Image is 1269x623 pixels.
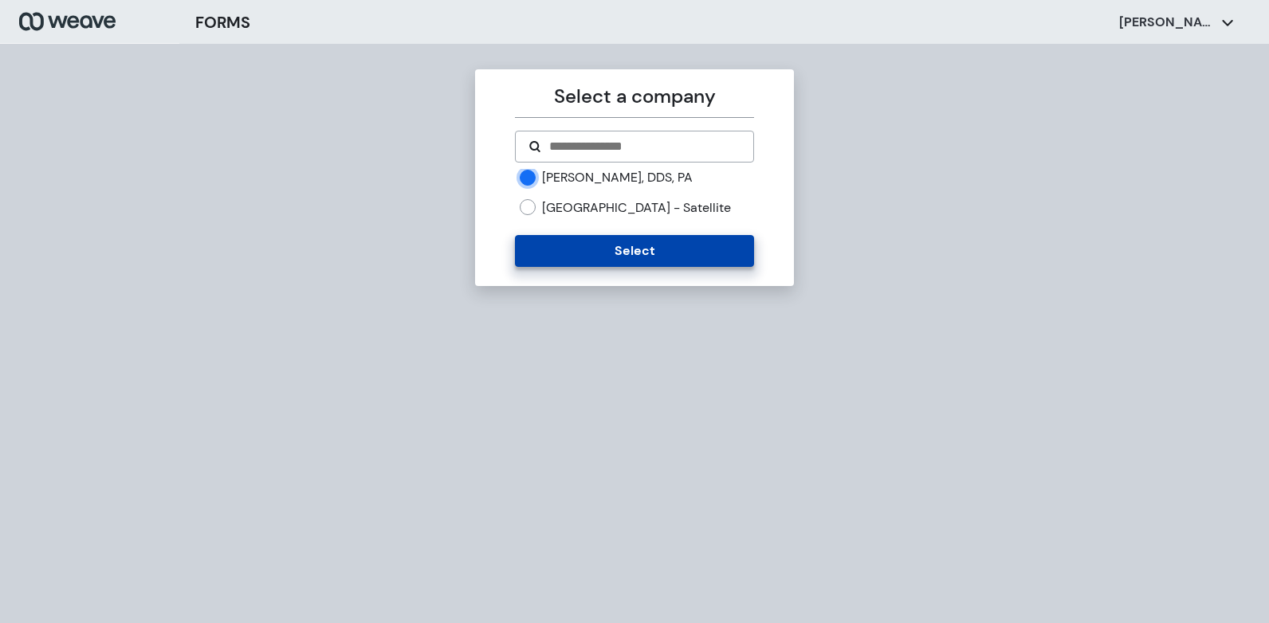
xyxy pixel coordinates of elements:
[195,10,250,34] h3: FORMS
[515,235,753,267] button: Select
[542,169,693,186] label: [PERSON_NAME], DDS, PA
[548,137,740,156] input: Search
[1119,14,1215,31] p: [PERSON_NAME]
[542,199,731,217] label: [GEOGRAPHIC_DATA] - Satellite
[515,82,753,111] p: Select a company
